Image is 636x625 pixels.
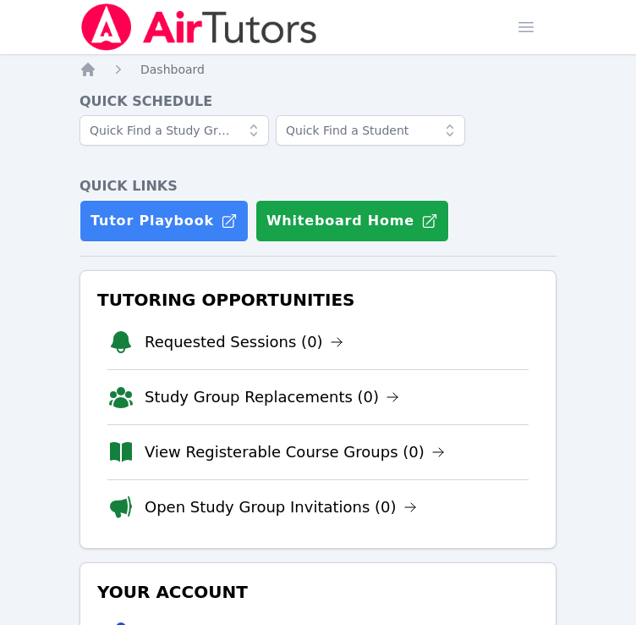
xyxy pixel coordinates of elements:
[140,61,205,78] a: Dashboard
[276,115,465,146] input: Quick Find a Student
[79,91,556,112] h4: Quick Schedule
[145,385,399,409] a: Study Group Replacements (0)
[255,200,449,242] button: Whiteboard Home
[79,61,556,78] nav: Breadcrumb
[79,3,319,51] img: Air Tutors
[145,495,417,519] a: Open Study Group Invitations (0)
[94,577,542,607] h3: Your Account
[145,330,343,354] a: Requested Sessions (0)
[79,115,269,146] input: Quick Find a Study Group
[79,176,556,196] h4: Quick Links
[94,285,542,315] h3: Tutoring Opportunities
[145,440,445,464] a: View Registerable Course Groups (0)
[79,200,249,242] a: Tutor Playbook
[140,63,205,76] span: Dashboard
